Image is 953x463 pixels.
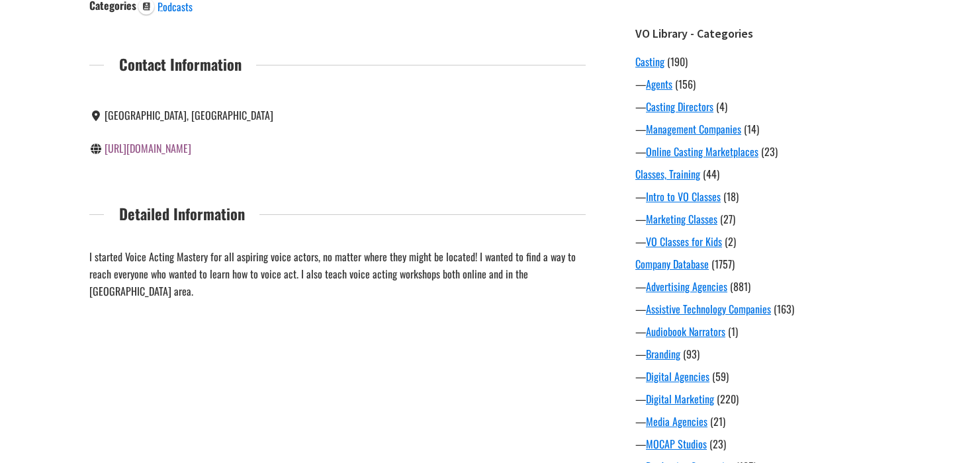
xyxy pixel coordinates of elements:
a: Marketing Classes [646,211,717,227]
a: Audiobook Narrators [646,323,725,339]
a: Advertising Agencies [646,278,727,294]
a: [URL][DOMAIN_NAME] [105,140,191,156]
p: I started Voice Acting Mastery for all aspiring voice actors, no matter where they might be locat... [89,248,586,300]
a: Intro to VO Classes [646,189,721,204]
span: (44) [703,166,719,182]
span: (14) [744,121,759,137]
span: (163) [774,301,794,317]
div: — [635,301,874,317]
span: (4) [716,99,727,114]
div: — [635,368,874,384]
span: Contact Information [104,52,256,76]
a: Casting [635,54,664,69]
div: — [635,436,874,452]
div: — [635,144,874,159]
span: (156) [675,76,696,92]
span: (21) [710,413,725,429]
span: (23) [761,144,778,159]
span: (881) [730,278,750,294]
div: — [635,346,874,362]
span: (27) [720,211,735,227]
span: (1757) [711,256,735,272]
div: — [635,278,874,294]
div: — [635,233,874,249]
span: (1) [728,323,738,339]
a: Media Agencies [646,413,707,429]
a: Online Casting Marketplaces [646,144,758,159]
div: — [635,391,874,407]
a: Assistive Technology Companies [646,301,771,317]
span: Detailed Information [104,202,259,226]
div: — [635,323,874,339]
span: (93) [683,346,700,362]
a: Company Database [635,256,709,272]
a: Agents [646,76,672,92]
span: (190) [667,54,688,69]
div: — [635,99,874,114]
a: Digital Agencies [646,368,709,384]
div: — [635,76,874,92]
a: Digital Marketing [646,391,714,407]
a: Casting Directors [646,99,713,114]
a: Classes, Training [635,166,700,182]
div: — [635,189,874,204]
div: — [635,413,874,429]
span: [GEOGRAPHIC_DATA], [GEOGRAPHIC_DATA] [105,107,273,123]
a: Branding [646,346,680,362]
span: (23) [709,436,726,452]
div: — [635,121,874,137]
span: (2) [725,233,736,249]
a: MOCAP Studios [646,436,707,452]
span: (18) [723,189,739,204]
span: (220) [717,391,739,407]
a: VO Classes for Kids [646,233,722,249]
div: — [635,211,874,227]
a: Management Companies [646,121,741,137]
span: (59) [712,368,729,384]
h3: VO Library - Categories [635,26,874,41]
